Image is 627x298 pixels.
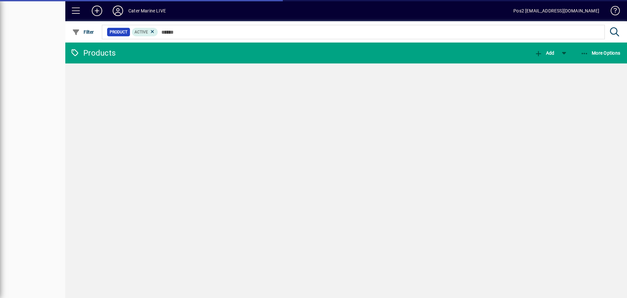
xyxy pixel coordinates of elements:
span: More Options [581,50,620,56]
div: Cater Marine LIVE [128,6,166,16]
div: Products [70,48,116,58]
a: Knowledge Base [606,1,619,23]
button: Profile [107,5,128,17]
button: Filter [71,26,96,38]
span: Active [135,30,148,34]
button: Add [87,5,107,17]
mat-chip: Activation Status: Active [132,28,158,36]
span: Add [535,50,554,56]
span: Filter [72,29,94,35]
button: More Options [579,47,622,59]
span: Product [110,29,127,35]
button: Add [533,47,556,59]
div: Pos2 [EMAIL_ADDRESS][DOMAIN_NAME] [513,6,599,16]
